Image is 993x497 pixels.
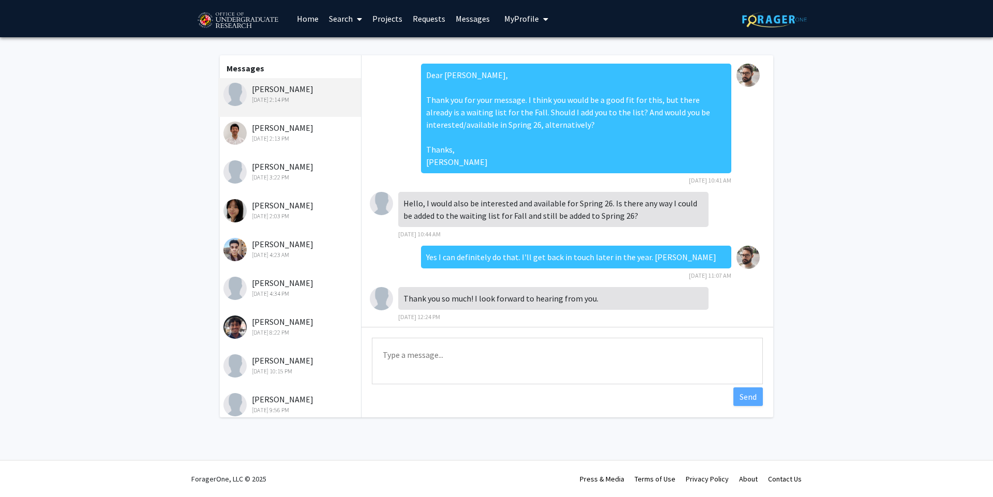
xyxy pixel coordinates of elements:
img: Margaret Hermanto [223,199,247,222]
a: Privacy Policy [686,474,729,484]
img: Ethan Choi [223,122,247,145]
div: [PERSON_NAME] [223,83,358,104]
img: Ava Bautista [370,192,393,215]
img: Raff Viglianti [736,246,760,269]
a: Requests [408,1,450,37]
img: ForagerOne Logo [742,11,807,27]
img: Ava Bautista [223,83,247,106]
img: Raff Viglianti [736,64,760,87]
div: [DATE] 3:22 PM [223,173,358,182]
a: Search [324,1,367,37]
iframe: Chat [8,450,44,489]
div: [PERSON_NAME] [223,393,358,415]
img: Shriyans Sairy [223,393,247,416]
div: Dear [PERSON_NAME], Thank you for your message. I think you would be a good fit for this, but the... [421,64,731,173]
span: [DATE] 10:41 AM [689,176,731,184]
a: About [739,474,758,484]
div: [PERSON_NAME] [223,238,358,260]
img: Amar Dhillon [223,315,247,339]
img: Jonathan Solomon [223,277,247,300]
textarea: Message [372,338,763,384]
div: [PERSON_NAME] [223,199,358,221]
div: [DATE] 2:13 PM [223,134,358,143]
a: Home [292,1,324,37]
b: Messages [227,63,264,73]
span: [DATE] 10:44 AM [398,230,441,238]
img: David Guan [223,354,247,378]
img: Michael Morton [223,238,247,261]
div: ForagerOne, LLC © 2025 [191,461,266,497]
a: Messages [450,1,495,37]
a: Press & Media [580,474,624,484]
div: [DATE] 4:34 PM [223,289,358,298]
a: Terms of Use [635,474,675,484]
div: Hello, I would also be interested and available for Spring 26. Is there any way I could be added ... [398,192,709,227]
span: My Profile [504,13,539,24]
div: [PERSON_NAME] [223,160,358,182]
a: Projects [367,1,408,37]
div: [PERSON_NAME] [223,354,358,376]
span: [DATE] 12:24 PM [398,313,440,321]
div: [PERSON_NAME] [223,315,358,337]
div: Yes I can definitely do that. I'll get back in touch later in the year. [PERSON_NAME] [421,246,731,268]
div: [PERSON_NAME] [223,277,358,298]
div: [DATE] 2:03 PM [223,212,358,221]
div: Thank you so much! I look forward to hearing from you. [398,287,709,310]
img: Ava Bautista [370,287,393,310]
img: University of Maryland Logo [194,8,281,34]
div: [DATE] 10:15 PM [223,367,358,376]
img: Malaika Asif [223,160,247,184]
a: Contact Us [768,474,802,484]
div: [DATE] 2:14 PM [223,95,358,104]
div: [PERSON_NAME] [223,122,358,143]
div: [DATE] 4:23 AM [223,250,358,260]
button: Send [733,387,763,406]
div: [DATE] 9:56 PM [223,405,358,415]
span: [DATE] 11:07 AM [689,272,731,279]
div: [DATE] 8:22 PM [223,328,358,337]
